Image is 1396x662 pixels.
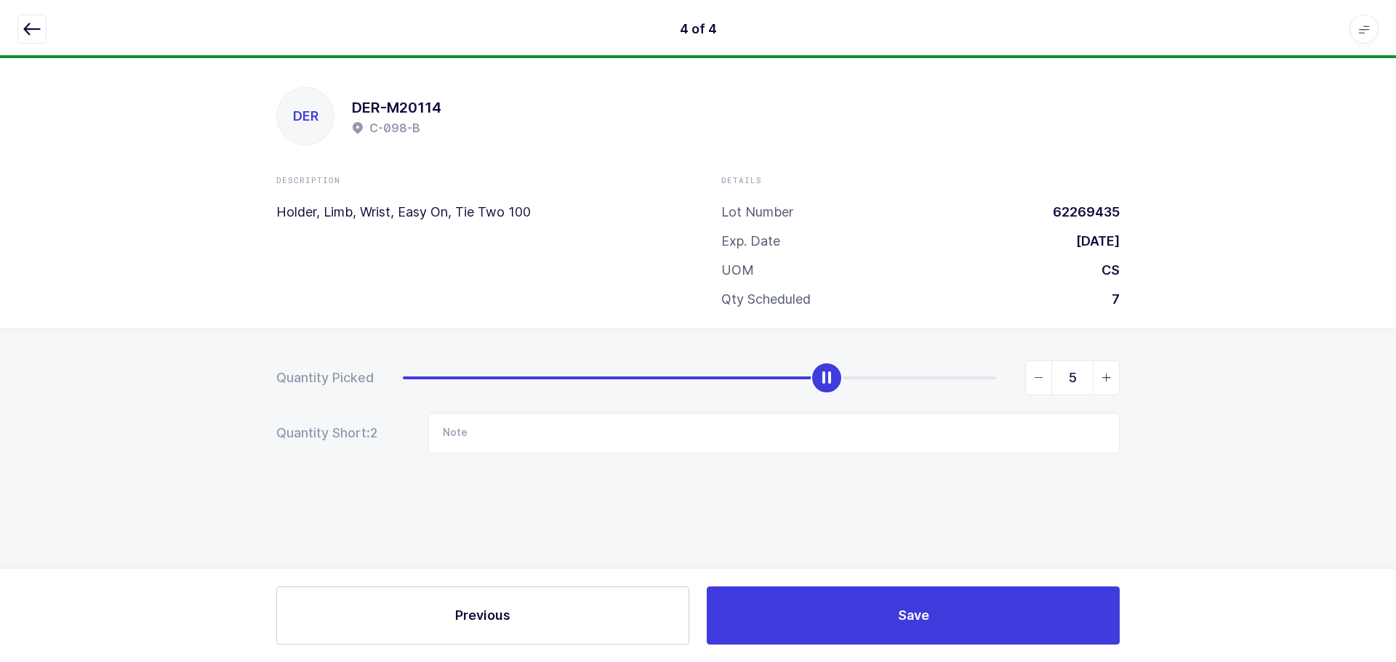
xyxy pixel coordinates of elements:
h2: C-098-B [369,119,420,137]
h1: DER-M20114 [352,96,441,119]
div: UOM [721,262,754,279]
button: Save [707,586,1120,645]
div: Description [276,174,675,186]
div: Quantity Short: [276,424,399,442]
span: 2 [370,424,399,442]
div: Details [721,174,1120,186]
div: Qty Scheduled [721,291,811,308]
input: Note [428,413,1120,453]
div: Exp. Date [721,233,780,250]
span: Save [898,606,929,624]
div: Lot Number [721,203,793,221]
button: Previous [276,586,689,645]
div: 62269435 [1041,203,1120,221]
div: 7 [1100,291,1120,308]
div: DER [277,88,334,145]
div: 4 of 4 [680,20,717,38]
p: Holder, Limb, Wrist, Easy On, Tie Two 100 [276,203,675,221]
div: slider between 0 and 7 [403,360,1120,395]
div: Quantity Picked [276,369,374,387]
span: Previous [455,606,510,624]
div: CS [1090,262,1120,279]
div: [DATE] [1064,233,1120,250]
